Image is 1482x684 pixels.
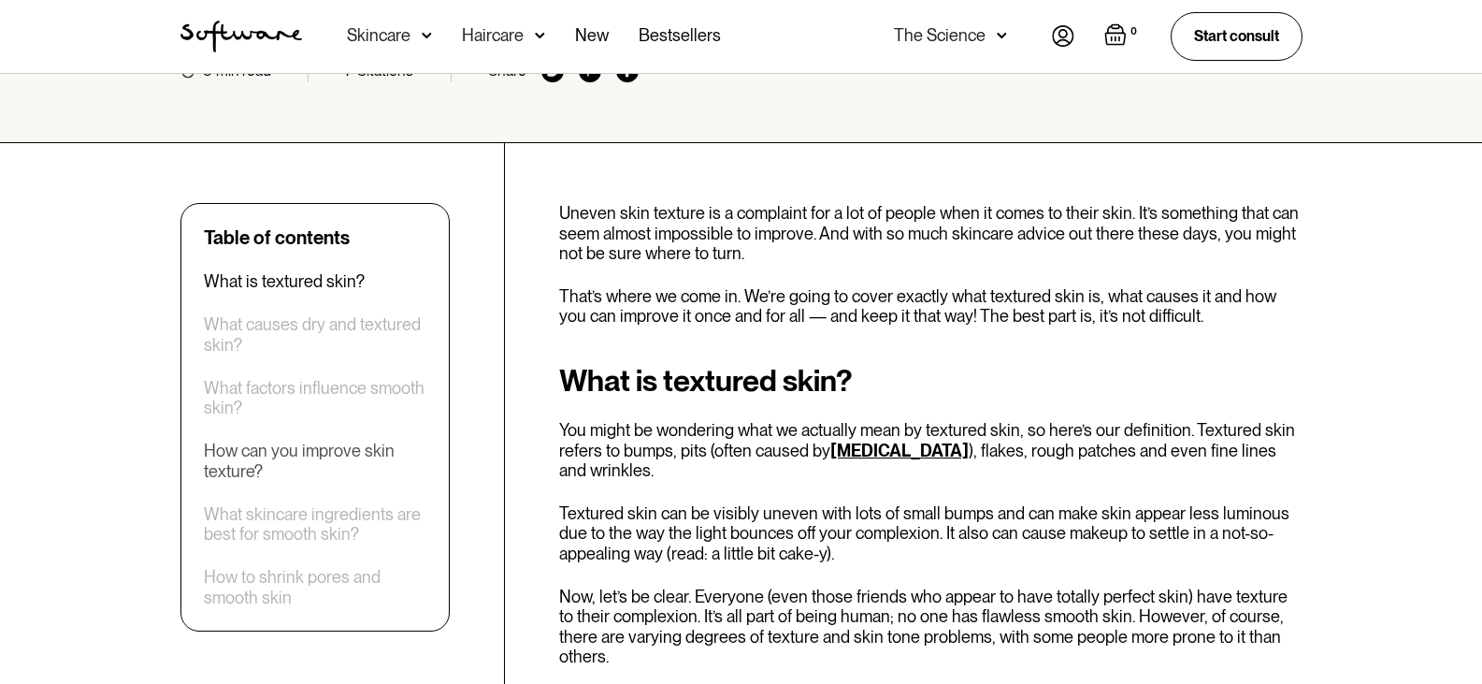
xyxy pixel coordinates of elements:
[180,21,302,52] a: home
[997,26,1007,45] img: arrow down
[204,314,426,355] a: What causes dry and textured skin?
[204,378,426,418] a: What factors influence smooth skin?
[204,271,365,292] a: What is textured skin?
[204,226,350,249] div: Table of contents
[535,26,545,45] img: arrow down
[462,26,524,45] div: Haircare
[830,441,969,460] a: [MEDICAL_DATA]
[559,420,1302,481] p: You might be wondering what we actually mean by textured skin, so here’s our definition. Textured...
[347,26,410,45] div: Skincare
[559,503,1302,564] p: Textured skin can be visibly uneven with lots of small bumps and can make skin appear less lumino...
[559,203,1302,264] p: Uneven skin texture is a complaint for a lot of people when it comes to their skin. It’s somethin...
[204,504,426,545] a: What skincare ingredients are best for smooth skin?
[1171,12,1302,60] a: Start consult
[1104,23,1141,50] a: Open empty cart
[559,362,853,399] strong: What is textured skin?
[559,587,1302,667] p: Now, let’s be clear. Everyone (even those friends who appear to have totally perfect skin) have t...
[204,567,426,607] a: How to shrink pores and smooth skin
[180,21,302,52] img: Software Logo
[422,26,432,45] img: arrow down
[204,441,426,481] a: How can you improve skin texture?
[1127,23,1141,40] div: 0
[894,26,986,45] div: The Science
[559,286,1302,327] p: That’s where we come in. We’re going to cover exactly what textured skin is, what causes it and h...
